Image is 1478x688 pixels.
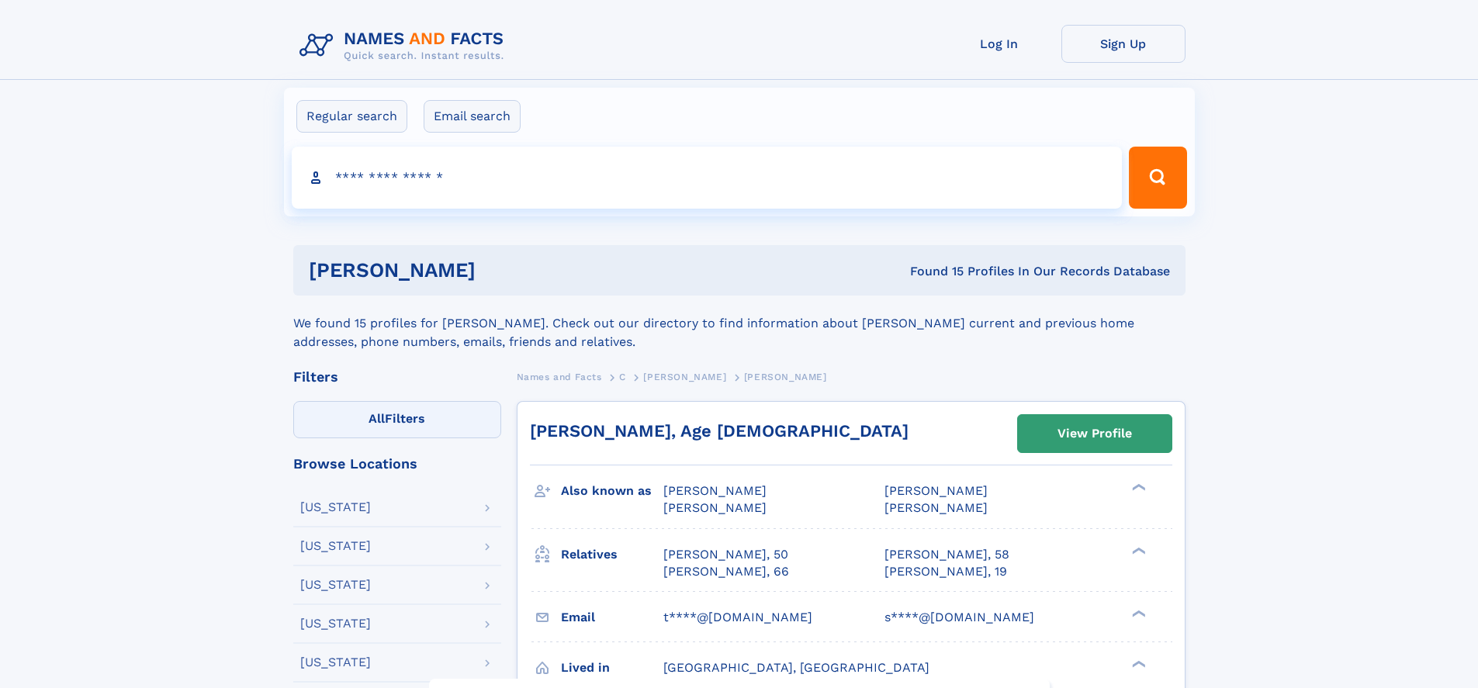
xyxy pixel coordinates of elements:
[1128,482,1147,493] div: ❯
[1128,659,1147,669] div: ❯
[561,655,663,681] h3: Lived in
[1128,545,1147,555] div: ❯
[693,263,1170,280] div: Found 15 Profiles In Our Records Database
[1128,608,1147,618] div: ❯
[293,25,517,67] img: Logo Names and Facts
[663,500,767,515] span: [PERSON_NAME]
[884,483,988,498] span: [PERSON_NAME]
[643,372,726,382] span: [PERSON_NAME]
[1057,416,1132,451] div: View Profile
[424,100,521,133] label: Email search
[619,367,626,386] a: C
[744,372,827,382] span: [PERSON_NAME]
[530,421,909,441] a: [PERSON_NAME], Age [DEMOGRAPHIC_DATA]
[1129,147,1186,209] button: Search Button
[300,579,371,591] div: [US_STATE]
[292,147,1123,209] input: search input
[561,541,663,568] h3: Relatives
[663,660,929,675] span: [GEOGRAPHIC_DATA], [GEOGRAPHIC_DATA]
[293,296,1186,351] div: We found 15 profiles for [PERSON_NAME]. Check out our directory to find information about [PERSON...
[937,25,1061,63] a: Log In
[300,501,371,513] div: [US_STATE]
[309,261,693,280] h1: [PERSON_NAME]
[296,100,407,133] label: Regular search
[1061,25,1186,63] a: Sign Up
[300,617,371,630] div: [US_STATE]
[293,401,501,438] label: Filters
[663,546,788,563] a: [PERSON_NAME], 50
[1018,415,1172,452] a: View Profile
[561,478,663,504] h3: Also known as
[369,411,385,426] span: All
[884,563,1007,580] a: [PERSON_NAME], 19
[517,367,602,386] a: Names and Facts
[884,546,1009,563] a: [PERSON_NAME], 58
[663,563,789,580] a: [PERSON_NAME], 66
[619,372,626,382] span: C
[293,457,501,471] div: Browse Locations
[300,540,371,552] div: [US_STATE]
[663,483,767,498] span: [PERSON_NAME]
[293,370,501,384] div: Filters
[884,500,988,515] span: [PERSON_NAME]
[643,367,726,386] a: [PERSON_NAME]
[300,656,371,669] div: [US_STATE]
[561,604,663,631] h3: Email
